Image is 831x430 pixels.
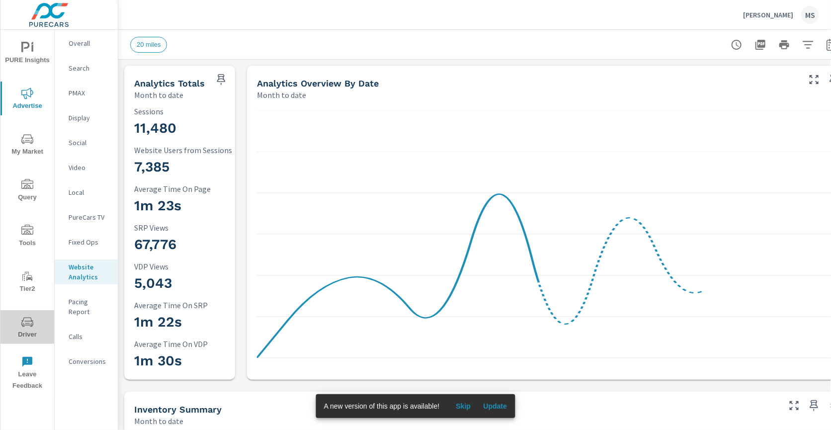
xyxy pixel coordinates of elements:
div: MS [801,6,819,24]
p: Month to date [134,415,183,427]
div: Website Analytics [55,259,118,284]
div: Calls [55,329,118,344]
p: SRP Views [134,223,265,232]
p: Month to date [257,89,306,101]
p: PMAX [69,88,110,98]
p: Website Analytics [69,262,110,282]
div: Conversions [55,354,118,369]
button: Make Fullscreen [786,398,802,414]
button: Update [479,398,511,414]
div: PureCars TV [55,210,118,225]
p: Overall [69,38,110,48]
h3: 11,480 [134,120,265,137]
p: Website Users from Sessions [134,146,265,155]
p: Video [69,163,110,172]
span: Save this to your personalized report [213,72,229,87]
span: Update [483,402,507,411]
button: Make Fullscreen [806,72,822,87]
span: Driver [3,316,51,341]
span: Save this to your personalized report [806,398,822,414]
span: Leave Feedback [3,356,51,392]
span: 20 miles [131,41,166,48]
p: Pacing Report [69,297,110,317]
span: PURE Insights [3,42,51,66]
h5: Analytics Overview By Date [257,78,379,88]
p: Social [69,138,110,148]
div: Overall [55,36,118,51]
p: Search [69,63,110,73]
span: My Market [3,133,51,158]
p: Average Time On VDP [134,340,265,348]
span: Query [3,179,51,203]
h3: 7,385 [134,159,265,175]
h3: 67,776 [134,236,265,253]
div: Local [55,185,118,200]
p: PureCars TV [69,212,110,222]
div: Display [55,110,118,125]
div: Search [55,61,118,76]
p: VDP Views [134,262,265,271]
h3: 1m 22s [134,314,265,331]
div: Social [55,135,118,150]
p: Month to date [134,89,183,101]
button: "Export Report to PDF" [750,35,770,55]
div: PMAX [55,86,118,100]
h3: 5,043 [134,275,265,292]
h3: 1m 23s [134,197,265,214]
p: Display [69,113,110,123]
span: Advertise [3,87,51,112]
button: Print Report [774,35,794,55]
button: Apply Filters [798,35,818,55]
p: Average Time On SRP [134,301,265,310]
span: Tier2 [3,270,51,295]
h5: Analytics Totals [134,78,205,88]
h3: 1m 30s [134,352,265,369]
p: Local [69,187,110,197]
div: Video [55,160,118,175]
p: Calls [69,332,110,342]
span: Skip [451,402,475,411]
button: Skip [447,398,479,414]
div: nav menu [0,30,54,396]
div: Pacing Report [55,294,118,319]
p: Average Time On Page [134,184,265,193]
h5: Inventory Summary [134,404,222,415]
p: Fixed Ops [69,237,110,247]
div: Fixed Ops [55,235,118,250]
p: [PERSON_NAME] [743,10,793,19]
span: A new version of this app is available! [324,402,440,410]
span: Tools [3,225,51,249]
p: Sessions [134,107,265,116]
p: Conversions [69,356,110,366]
